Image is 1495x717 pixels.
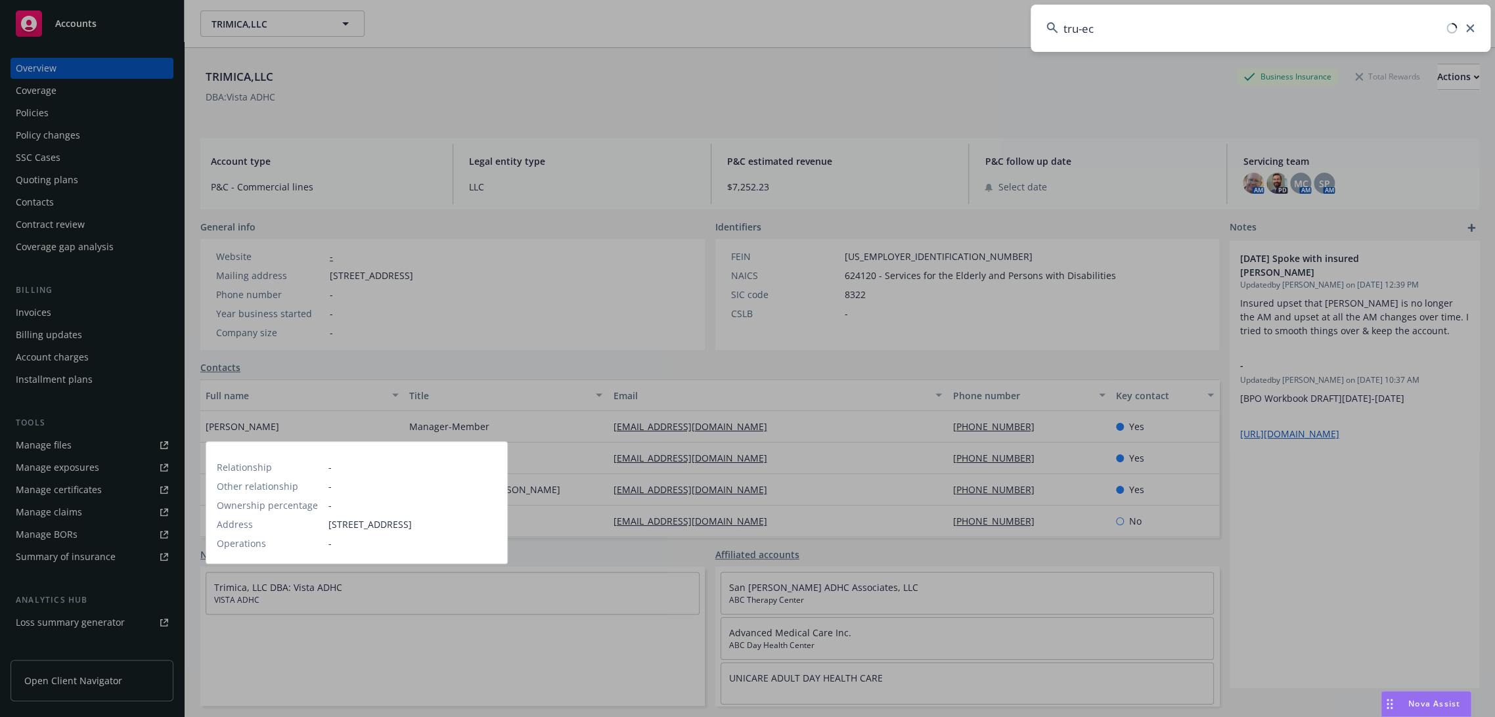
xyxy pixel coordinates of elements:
span: Ownership percentage [217,498,318,512]
span: - [328,536,497,550]
span: Other relationship [217,479,298,493]
span: Address [217,517,253,531]
span: Nova Assist [1408,698,1460,709]
span: Operations [217,536,266,550]
span: - [328,460,497,474]
span: [STREET_ADDRESS] [328,517,497,531]
div: Drag to move [1381,691,1398,716]
span: Relationship [217,460,272,474]
button: Nova Assist [1381,691,1471,717]
input: Search... [1031,5,1490,52]
span: - [328,479,497,493]
span: - [328,498,497,512]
